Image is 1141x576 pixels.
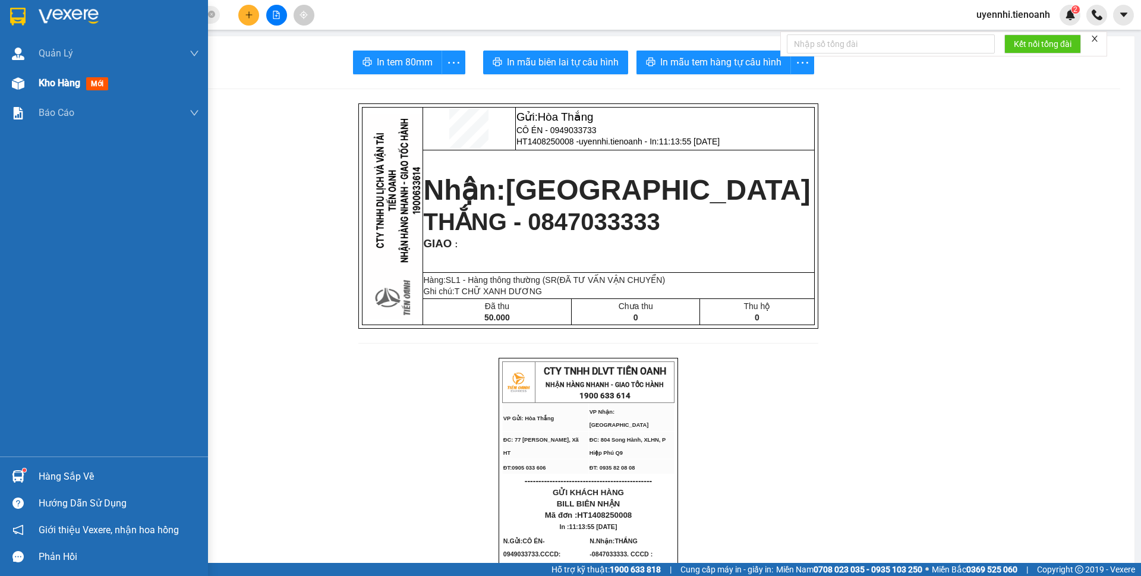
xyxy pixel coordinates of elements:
span: Báo cáo [39,105,74,120]
span: down [190,49,199,58]
img: phone-icon [1092,10,1102,20]
strong: Nhận: [7,65,311,130]
span: ⚪️ [925,567,929,572]
span: VP Gửi: Hòa Thắng [503,416,554,421]
span: HT1408250008 - [79,34,279,55]
span: THẮNG - [590,537,653,558]
span: 0949033733. [503,550,563,558]
span: T CHỮ XANH DƯƠNG [455,287,542,296]
span: CCCD: [540,550,562,558]
span: HT1408250008 - [516,137,720,146]
strong: 1900 633 818 [610,565,661,574]
span: more [791,55,814,70]
span: ĐT:0905 033 606 [503,465,546,471]
span: CTY TNHH DLVT TIẾN OANH [544,366,666,377]
div: Phản hồi [39,548,199,566]
span: Gửi: [79,7,156,19]
span: uyennhi.tienoanh [967,7,1060,22]
span: plus [245,11,253,19]
span: Miền Bắc [932,563,1017,576]
div: Hướng dẫn sử dụng [39,495,199,512]
span: 1 - Hàng thông thường (SR(ĐÃ TƯ VẤN VẬN CHUYỂN) [456,275,665,285]
span: uyennhi.tienoanh - In: [79,34,279,55]
span: 11:13:55 [DATE] [79,34,279,55]
span: 0847033333. CCCD : [592,550,653,558]
strong: 0369 525 060 [966,565,1017,574]
span: ---------------------------------------------- [525,476,652,486]
span: HT1408250008 [577,511,632,520]
span: Gửi: [516,111,593,123]
span: notification [12,524,24,536]
span: : [452,240,458,249]
span: aim [300,11,308,19]
span: VP Nhận: [GEOGRAPHIC_DATA] [590,409,649,428]
span: CÔ ÉN [522,537,543,544]
button: file-add [266,5,287,26]
span: Miền Nam [776,563,922,576]
span: message [12,551,24,562]
span: N.Nhận: [590,537,653,558]
span: Hàng:SL [424,275,666,285]
span: mới [86,77,108,90]
span: Cung cấp máy in - giấy in: [680,563,773,576]
span: 0 [755,313,759,322]
span: Đã thu [485,301,509,311]
span: 11:13:55 [DATE] [659,137,720,146]
span: file-add [272,11,280,19]
img: warehouse-icon [12,48,24,60]
img: warehouse-icon [12,77,24,90]
button: caret-down [1113,5,1134,26]
img: icon-new-feature [1065,10,1076,20]
img: warehouse-icon [12,470,24,483]
span: In mẫu biên lai tự cấu hình [507,55,619,70]
span: | [1026,563,1028,576]
span: CÔ ÉN - 0949033733 [79,21,171,32]
span: Thu hộ [743,301,770,311]
span: printer [493,57,502,68]
input: Nhập số tổng đài [787,34,995,53]
span: 0 [633,313,638,322]
span: printer [646,57,655,68]
span: Kết nối tổng đài [1014,37,1071,51]
span: N.Gửi: [503,537,563,558]
span: Giới thiệu Vexere, nhận hoa hồng [39,523,179,537]
strong: 1900 633 614 [579,391,631,400]
strong: NHẬN HÀNG NHANH - GIAO TỐC HÀNH [546,381,664,389]
span: Hòa Thắng [538,111,594,123]
span: more [442,55,465,70]
button: printerIn mẫu tem hàng tự cấu hình [636,51,791,74]
span: 11:13:55 [DATE] [569,523,617,530]
span: ĐT: 0935 82 08 08 [590,465,635,471]
button: more [442,51,465,74]
span: In mẫu tem hàng tự cấu hình [660,55,781,70]
button: more [790,51,814,74]
button: aim [294,5,314,26]
span: uyennhi.tienoanh - In: [579,137,720,146]
span: GIAO [424,237,452,250]
span: In : [560,523,617,530]
span: BILL BIÊN NHẬN [557,499,620,508]
button: plus [238,5,259,26]
span: GỬI KHÁCH HÀNG [553,488,624,497]
span: close [1090,34,1099,43]
img: solution-icon [12,107,24,119]
button: Kết nối tổng đài [1004,34,1081,53]
span: | [670,563,672,576]
span: close-circle [208,11,215,18]
span: down [190,108,199,118]
span: Ghi chú: [424,287,542,296]
span: printer [363,57,372,68]
span: close-circle [208,10,215,21]
span: caret-down [1118,10,1129,20]
span: THẮNG - 0847033333 [424,209,660,235]
span: In tem 80mm [377,55,433,70]
span: Mã đơn : [545,511,632,520]
button: printerIn tem 80mm [353,51,442,74]
div: Hàng sắp về [39,468,199,486]
span: Hỗ trợ kỹ thuật: [551,563,661,576]
img: logo-vxr [10,8,26,26]
sup: 2 [1071,5,1080,14]
span: 2 [1073,5,1077,14]
span: Kho hàng [39,77,80,89]
span: Chưa thu [619,301,653,311]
